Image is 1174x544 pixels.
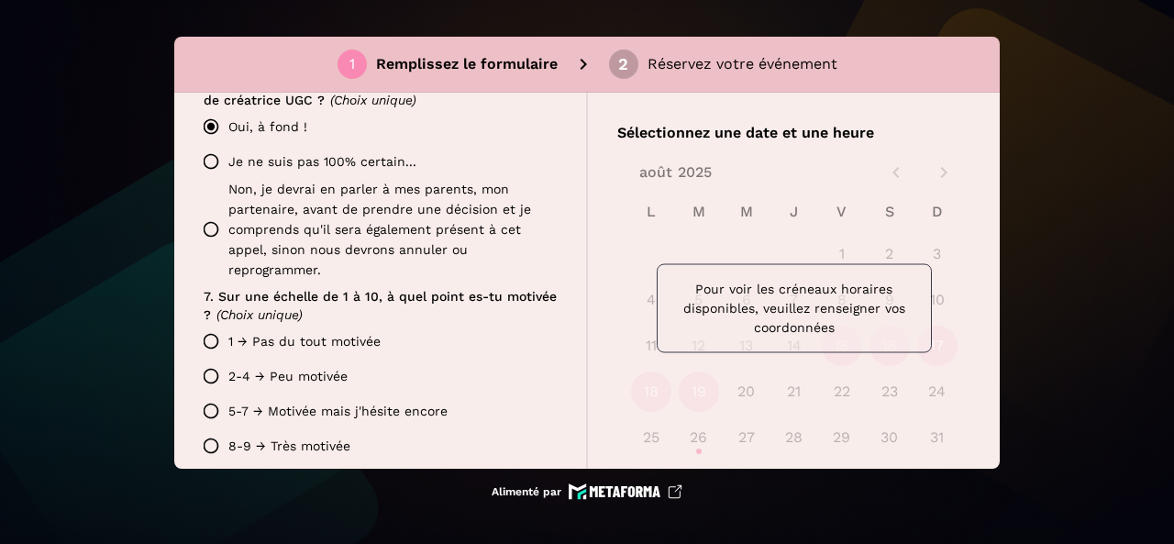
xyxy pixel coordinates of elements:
[228,182,531,277] font: Non, je devrai en parler à mes parents, mon partenaire, avant de prendre une décision et je compr...
[228,369,348,383] font: 2-4 → Peu motivée
[683,282,905,335] font: Pour voir les créneaux horaires disponibles, veuillez renseigner vos coordonnées
[228,119,307,134] font: Oui, à fond !
[349,55,355,72] font: 1
[228,439,350,453] font: 8-9 → Très motivée
[204,55,548,106] font: 6. Es-tu prête à te faire confiance en investissant de ton temps et de l'argent pour développer t...
[216,307,303,322] font: (Choix unique)
[648,55,837,72] font: Réservez votre événement
[617,124,874,141] font: Sélectionnez une date et une heure
[228,404,448,418] font: 5-7 → Motivée mais j'hésite encore
[228,154,416,169] font: Je ne suis pas 100% certain...
[492,483,682,500] a: Alimenté par
[330,93,416,107] font: (Choix unique)
[204,289,561,322] font: 7. Sur une échelle de 1 à 10, à quel point es-tu motivée ?
[228,334,381,349] font: 1 → Pas du tout motivée
[492,485,561,498] font: Alimenté par
[376,55,558,72] font: Remplissez le formulaire
[618,54,628,73] font: 2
